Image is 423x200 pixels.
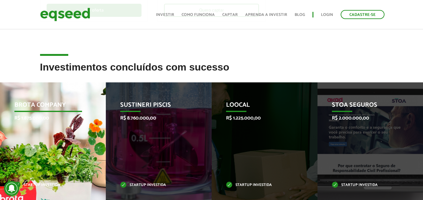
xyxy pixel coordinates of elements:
[14,101,82,112] p: Brota Company
[295,13,305,17] a: Blog
[226,115,294,121] p: R$ 1.225.000,00
[226,101,294,112] p: Loocal
[120,101,188,112] p: Sustineri Piscis
[156,13,174,17] a: Investir
[321,13,333,17] a: Login
[222,13,238,17] a: Captar
[332,101,400,112] p: STOA Seguros
[226,183,294,187] p: Startup investida
[245,13,287,17] a: Aprenda a investir
[40,62,383,82] h2: Investimentos concluídos com sucesso
[120,183,188,187] p: Startup investida
[120,115,188,121] p: R$ 8.760.000,00
[14,183,82,187] p: Startup investida
[341,10,384,19] a: Cadastre-se
[332,115,400,121] p: R$ 2.000.000,00
[332,183,400,187] p: Startup investida
[14,115,82,121] p: R$ 1.875.000,00
[182,13,215,17] a: Como funciona
[40,6,90,23] img: EqSeed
